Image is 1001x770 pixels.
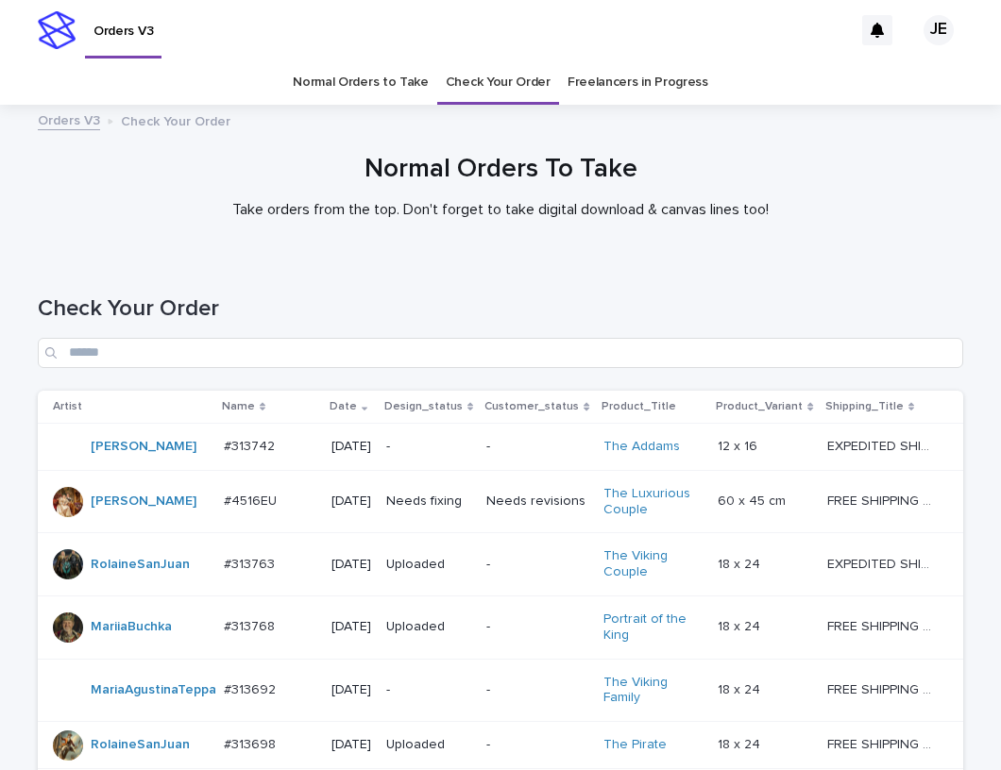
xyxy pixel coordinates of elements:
[224,435,279,455] p: #313742
[718,733,764,753] p: 18 x 24
[486,557,587,573] p: -
[386,557,471,573] p: Uploaded
[386,439,471,455] p: -
[121,109,230,130] p: Check Your Order
[718,553,764,573] p: 18 x 24
[38,109,100,130] a: Orders V3
[716,396,803,417] p: Product_Variant
[718,678,764,698] p: 18 x 24
[224,553,279,573] p: #313763
[486,439,587,455] p: -
[484,396,579,417] p: Customer_status
[38,595,963,659] tr: MariiaBuchka #313768#313768 [DATE]Uploaded-Portrait of the King 18 x 2418 x 24 FREE SHIPPING - pr...
[91,439,196,455] a: [PERSON_NAME]
[486,682,587,698] p: -
[386,494,471,510] p: Needs fixing
[384,396,463,417] p: Design_status
[603,675,704,707] a: The Viking Family
[224,615,279,635] p: #313768
[331,494,371,510] p: [DATE]
[486,737,587,753] p: -
[91,682,216,698] a: MariaAgustinaTeppa
[825,396,904,417] p: Shipping_Title
[603,548,704,580] a: The Viking Couple
[827,733,937,753] p: FREE SHIPPING - preview in 1-2 business days, after your approval delivery will take 5-10 b.d.
[827,678,937,698] p: FREE SHIPPING - preview in 1-2 business days, after your approval delivery will take 5-10 b.d.
[331,682,371,698] p: [DATE]
[38,11,76,49] img: stacker-logo-s-only.png
[293,60,429,105] a: Normal Orders to Take
[38,295,963,323] h1: Check Your Order
[603,439,680,455] a: The Addams
[827,615,937,635] p: FREE SHIPPING - preview in 1-2 business days, after your approval delivery will take 5-10 b.d.
[486,619,587,635] p: -
[331,619,371,635] p: [DATE]
[222,396,255,417] p: Name
[38,423,963,470] tr: [PERSON_NAME] #313742#313742 [DATE]--The Addams 12 x 1612 x 16 EXPEDITED SHIPPING - preview in 1 ...
[827,435,937,455] p: EXPEDITED SHIPPING - preview in 1 business day; delivery up to 5 business days after your approval.
[827,553,937,573] p: EXPEDITED SHIPPING - preview in 1 business day; delivery up to 5 business days after your approval.
[91,494,196,510] a: [PERSON_NAME]
[331,439,371,455] p: [DATE]
[603,737,667,753] a: The Pirate
[446,60,551,105] a: Check Your Order
[38,659,963,722] tr: MariaAgustinaTeppa #313692#313692 [DATE]--The Viking Family 18 x 2418 x 24 FREE SHIPPING - previe...
[123,201,878,219] p: Take orders from the top. Don't forget to take digital download & canvas lines too!
[386,737,471,753] p: Uploaded
[224,490,280,510] p: #4516EU
[91,619,172,635] a: MariiaBuchka
[38,338,963,368] input: Search
[386,619,471,635] p: Uploaded
[718,490,789,510] p: 60 x 45 cm
[718,615,764,635] p: 18 x 24
[386,682,471,698] p: -
[38,470,963,533] tr: [PERSON_NAME] #4516EU#4516EU [DATE]Needs fixingNeeds revisionsThe Luxurious Couple 60 x 45 cm60 x...
[38,533,963,596] tr: RolaineSanJuan #313763#313763 [DATE]Uploaded-The Viking Couple 18 x 2418 x 24 EXPEDITED SHIPPING ...
[330,396,357,417] p: Date
[331,737,371,753] p: [DATE]
[224,678,280,698] p: #313692
[224,733,280,753] p: #313698
[91,737,190,753] a: RolaineSanJuan
[568,60,708,105] a: Freelancers in Progress
[924,15,954,45] div: JE
[331,557,371,573] p: [DATE]
[38,154,963,186] h1: Normal Orders To Take
[486,494,587,510] p: Needs revisions
[53,396,82,417] p: Artist
[38,722,963,769] tr: RolaineSanJuan #313698#313698 [DATE]Uploaded-The Pirate 18 x 2418 x 24 FREE SHIPPING - preview in...
[603,611,704,644] a: Portrait of the King
[603,486,704,518] a: The Luxurious Couple
[91,557,190,573] a: RolaineSanJuan
[827,490,937,510] p: FREE SHIPPING - preview in 1-2 business days, after your approval delivery will take 6-10 busines...
[602,396,676,417] p: Product_Title
[718,435,761,455] p: 12 x 16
